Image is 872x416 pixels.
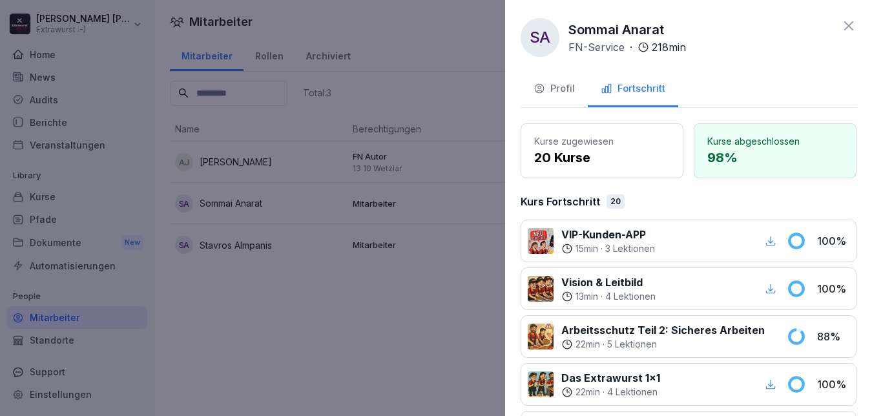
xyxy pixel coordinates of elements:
p: 15 min [576,242,598,255]
div: · [561,290,656,303]
div: · [568,39,686,55]
p: 5 Lektionen [607,338,657,351]
p: 13 min [576,290,598,303]
button: Fortschritt [588,72,678,107]
p: Das Extrawurst 1x1 [561,370,660,386]
p: 20 Kurse [534,148,670,167]
p: Arbeitsschutz Teil 2: Sicheres Arbeiten [561,322,765,338]
p: Sommai Anarat [568,20,664,39]
p: VIP-Kunden-APP [561,227,655,242]
p: 22 min [576,338,600,351]
div: Profil [534,81,575,96]
p: 100 % [817,233,849,249]
button: Profil [521,72,588,107]
p: Kurse zugewiesen [534,134,670,148]
p: 22 min [576,386,600,399]
p: Vision & Leitbild [561,275,656,290]
p: 4 Lektionen [605,290,656,303]
div: Fortschritt [601,81,665,96]
div: SA [521,18,559,57]
div: · [561,386,660,399]
p: FN-Service [568,39,625,55]
p: 3 Lektionen [605,242,655,255]
div: · [561,338,765,351]
p: Kurse abgeschlossen [707,134,843,148]
div: 20 [607,194,625,209]
p: 4 Lektionen [607,386,658,399]
p: 218 min [652,39,686,55]
p: 88 % [817,329,849,344]
p: Kurs Fortschritt [521,194,600,209]
p: 100 % [817,281,849,296]
p: 98 % [707,148,843,167]
p: 100 % [817,377,849,392]
div: · [561,242,655,255]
